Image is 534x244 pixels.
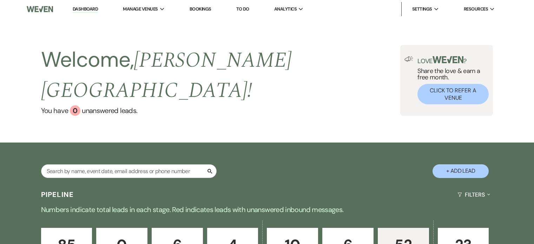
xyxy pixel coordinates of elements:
h2: Welcome, [41,45,401,105]
a: Bookings [190,6,211,12]
a: To Do [236,6,249,12]
button: + Add Lead [433,164,489,178]
span: Settings [412,6,432,13]
input: Search by name, event date, email address or phone number [41,164,217,178]
h3: Pipeline [41,190,74,199]
span: Resources [464,6,488,13]
div: 0 [70,105,80,116]
img: Weven Logo [27,2,53,17]
img: weven-logo-green.svg [433,56,464,63]
p: Love ? [417,56,489,64]
button: Filters [455,185,493,204]
a: You have 0 unanswered leads. [41,105,401,116]
a: Dashboard [73,6,98,13]
span: Analytics [274,6,297,13]
p: Numbers indicate total leads in each stage. Red indicates leads with unanswered inbound messages. [14,204,520,215]
span: Manage Venues [123,6,158,13]
img: loud-speaker-illustration.svg [404,56,413,62]
span: [PERSON_NAME][GEOGRAPHIC_DATA] ! [41,44,292,107]
div: Share the love & earn a free month. [413,56,489,104]
button: Click to Refer a Venue [417,84,489,104]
